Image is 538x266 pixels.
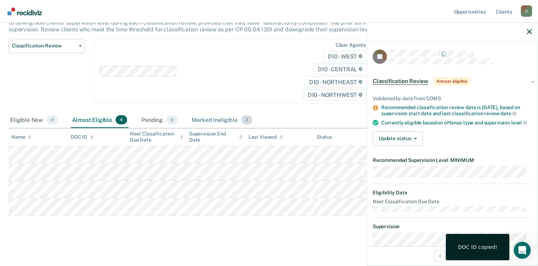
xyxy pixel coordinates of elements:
div: Recommended classification review date is [DATE], based on supervision start date and last classi... [381,104,532,117]
div: Currently eligible based on offense type and supervision [381,119,532,126]
div: Eligible Now [9,112,59,128]
span: 4 [116,115,127,124]
div: Next Classification Due Date [130,131,183,143]
span: • [448,157,450,163]
div: Status [317,134,332,140]
span: level [511,120,527,126]
div: DOC ID [71,134,94,140]
div: Almost Eligible [71,112,129,128]
div: D [521,5,532,17]
div: Marked Ineligible [190,112,254,128]
span: 0 [47,115,58,124]
span: D10 - WEST [323,51,367,62]
dt: Next Classification Due Date [373,199,532,205]
span: Classification Review [12,43,76,49]
div: Classification ReviewAlmost eligible [367,70,538,93]
button: Profile dropdown button [521,5,532,17]
button: Previous Opportunity [434,250,446,262]
div: Clear agents [336,42,366,48]
span: D10 - CENTRAL [313,63,367,75]
div: Validated by data from COMS [373,96,532,102]
div: Pending [140,112,179,128]
div: Supervision End Date [189,131,243,143]
iframe: Intercom live chat [514,242,531,259]
span: Almost eligible [434,78,470,85]
img: Recidiviz [7,7,42,15]
dt: Eligibility Date [373,190,532,196]
dt: Recommended Supervision Level MINIMUM [373,157,532,163]
div: Last Viewed [248,134,283,140]
span: 0 [166,115,177,124]
div: Name [11,134,31,140]
span: D10 - NORTHWEST [303,89,367,101]
span: Classification Review [373,78,428,85]
span: 2 [241,115,252,124]
button: Update status [373,132,423,146]
dt: Supervision [373,224,532,230]
div: DOC ID copied! [458,244,497,250]
span: D10 - NORTHEAST [305,76,367,88]
div: 4 / 4 [367,246,538,265]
